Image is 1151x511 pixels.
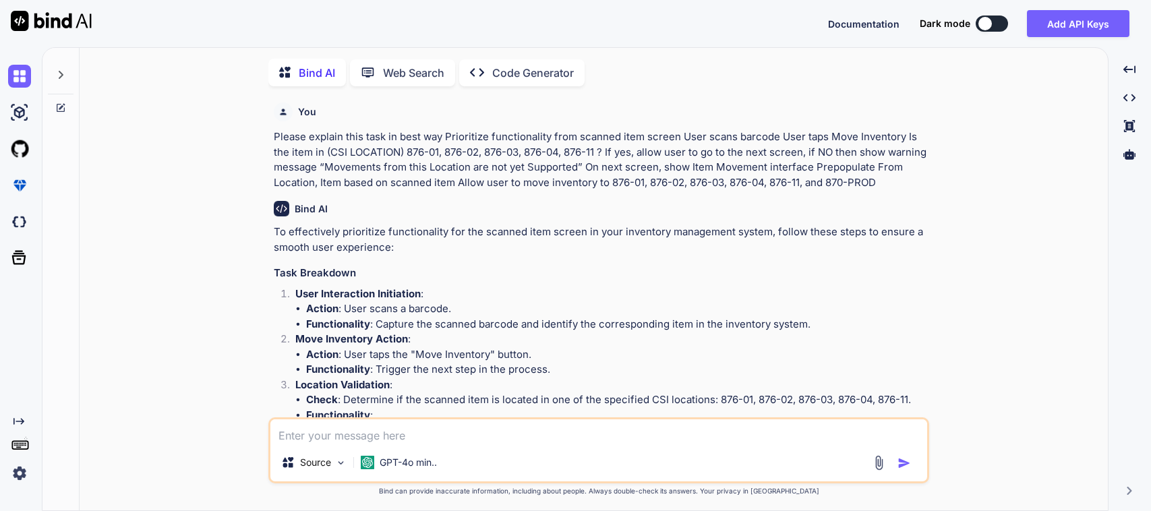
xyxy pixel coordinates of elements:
strong: Location Validation [295,378,390,391]
p: To effectively prioritize functionality for the scanned item screen in your inventory management ... [274,224,926,255]
li: : Capture the scanned barcode and identify the corresponding item in the inventory system. [306,317,926,332]
strong: Move Inventory Action [295,332,408,345]
p: Web Search [383,65,444,81]
h6: You [298,105,316,119]
h6: Bind AI [295,202,328,216]
img: icon [897,456,911,470]
img: Pick Models [335,457,347,469]
li: : Determine if the scanned item is located in one of the specified CSI locations: 876-01, 876-02,... [306,392,926,408]
li: : User scans a barcode. [306,301,926,317]
button: Documentation [828,17,899,31]
p: Bind can provide inaccurate information, including about people. Always double-check its answers.... [268,486,929,496]
p: : [295,332,926,347]
li: : Trigger the next step in the process. [306,362,926,378]
strong: Action [306,302,338,315]
p: Source [300,456,331,469]
button: Add API Keys [1027,10,1129,37]
li: : [306,408,926,469]
strong: Check [306,393,338,406]
img: githubLight [8,138,31,160]
img: GPT-4o mini [361,456,374,469]
img: settings [8,462,31,485]
img: darkCloudIdeIcon [8,210,31,233]
strong: User Interaction Initiation [295,287,421,300]
img: premium [8,174,31,197]
li: : User taps the "Move Inventory" button. [306,347,926,363]
strong: Functionality [306,409,370,421]
strong: Functionality [306,363,370,375]
img: attachment [871,455,887,471]
p: : [295,287,926,302]
h3: Task Breakdown [274,266,926,281]
img: ai-studio [8,101,31,124]
strong: Functionality [306,318,370,330]
img: Bind AI [11,11,92,31]
img: chat [8,65,31,88]
p: : [295,378,926,393]
p: Please explain this task in best way Prioritize functionality from scanned item screen User scans... [274,129,926,190]
strong: Action [306,348,338,361]
p: GPT-4o min.. [380,456,437,469]
p: Bind AI [299,65,335,81]
span: Documentation [828,18,899,30]
p: Code Generator [492,65,574,81]
span: Dark mode [920,17,970,30]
